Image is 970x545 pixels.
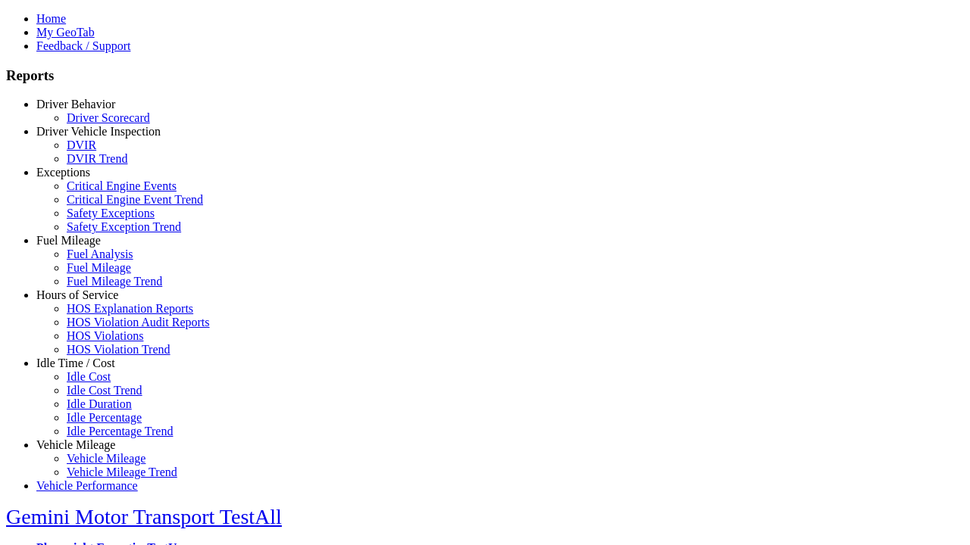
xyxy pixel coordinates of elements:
[67,384,142,397] a: Idle Cost Trend
[36,357,115,369] a: Idle Time / Cost
[67,111,150,124] a: Driver Scorecard
[67,397,132,410] a: Idle Duration
[36,479,138,492] a: Vehicle Performance
[67,370,111,383] a: Idle Cost
[67,193,203,206] a: Critical Engine Event Trend
[36,288,118,301] a: Hours of Service
[67,261,131,274] a: Fuel Mileage
[67,275,162,288] a: Fuel Mileage Trend
[36,125,161,138] a: Driver Vehicle Inspection
[67,466,177,478] a: Vehicle Mileage Trend
[67,207,155,220] a: Safety Exceptions
[36,98,115,111] a: Driver Behavior
[36,39,130,52] a: Feedback / Support
[36,234,101,247] a: Fuel Mileage
[67,220,181,233] a: Safety Exception Trend
[67,139,96,151] a: DVIR
[67,152,127,165] a: DVIR Trend
[36,438,115,451] a: Vehicle Mileage
[67,452,145,465] a: Vehicle Mileage
[36,12,66,25] a: Home
[67,302,193,315] a: HOS Explanation Reports
[67,343,171,356] a: HOS Violation Trend
[67,316,210,329] a: HOS Violation Audit Reports
[36,26,95,39] a: My GeoTab
[67,248,133,260] a: Fuel Analysis
[67,425,173,438] a: Idle Percentage Trend
[6,67,964,84] h3: Reports
[67,411,142,424] a: Idle Percentage
[36,166,90,179] a: Exceptions
[6,505,282,528] a: Gemini Motor Transport TestAll
[67,329,143,342] a: HOS Violations
[67,179,177,192] a: Critical Engine Events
